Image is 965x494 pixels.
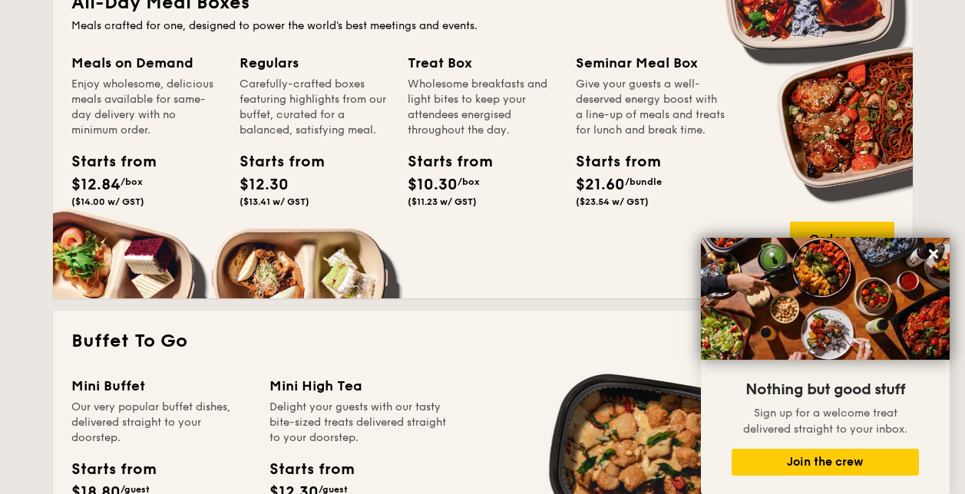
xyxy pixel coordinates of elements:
div: Treat Box [408,52,557,74]
button: Join the crew [732,449,919,476]
span: $12.30 [240,176,289,194]
div: Starts from [269,458,353,481]
div: Our very popular buffet dishes, delivered straight to your doorstep. [71,400,251,446]
img: DSC07876-Edit02-Large.jpeg [701,238,950,360]
span: ($13.41 w/ GST) [240,196,309,207]
div: Mini Buffet [71,375,251,397]
h2: Buffet To Go [71,329,894,354]
div: Starts from [71,150,140,173]
div: Meals crafted for one, designed to power the world's best meetings and events. [71,18,894,34]
span: ($11.23 w/ GST) [408,196,477,207]
span: Sign up for a welcome treat delivered straight to your inbox. [743,407,907,436]
div: Regulars [240,52,389,74]
div: Starts from [71,458,155,481]
div: Wholesome breakfasts and light bites to keep your attendees energised throughout the day. [408,77,557,138]
div: Order now [790,222,894,255]
div: Starts from [240,150,309,173]
div: Meals on Demand [71,52,221,74]
div: Starts from [408,150,477,173]
button: Close [921,242,946,266]
div: Enjoy wholesome, delicious meals available for same-day delivery with no minimum order. [71,77,221,138]
span: $12.84 [71,176,121,194]
span: /bundle [625,176,662,187]
span: Nothing but good stuff [745,380,905,399]
div: Give your guests a well-deserved energy boost with a line-up of meals and treats for lunch and br... [576,77,725,138]
span: $21.60 [576,176,625,194]
span: /box [121,176,143,187]
span: ($14.00 w/ GST) [71,196,144,207]
div: Carefully-crafted boxes featuring highlights from our buffet, curated for a balanced, satisfying ... [240,77,389,138]
div: Seminar Meal Box [576,52,725,74]
span: ($23.54 w/ GST) [576,196,649,207]
div: Mini High Tea [269,375,449,397]
div: Starts from [576,150,645,173]
div: Delight your guests with our tasty bite-sized treats delivered straight to your doorstep. [269,400,449,446]
span: $10.30 [408,176,458,194]
span: /box [458,176,480,187]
